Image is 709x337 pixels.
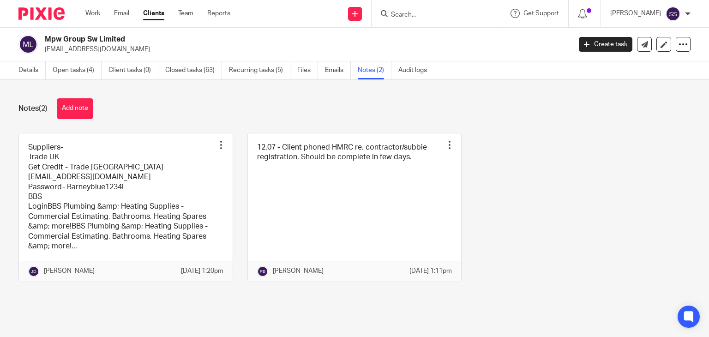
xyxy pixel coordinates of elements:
p: [PERSON_NAME] [44,266,95,276]
a: Team [178,9,193,18]
img: svg%3E [28,266,39,277]
a: Client tasks (0) [108,61,158,79]
img: Pixie [18,7,65,20]
img: svg%3E [257,266,268,277]
p: [EMAIL_ADDRESS][DOMAIN_NAME] [45,45,565,54]
a: Email [114,9,129,18]
img: svg%3E [666,6,680,21]
a: Closed tasks (63) [165,61,222,79]
a: Details [18,61,46,79]
a: Recurring tasks (5) [229,61,290,79]
span: (2) [39,105,48,112]
p: [PERSON_NAME] [273,266,324,276]
span: Get Support [523,10,559,17]
h2: Mpw Group Sw Limited [45,35,461,44]
a: Emails [325,61,351,79]
a: Work [85,9,100,18]
h1: Notes [18,104,48,114]
p: [DATE] 1:11pm [409,266,452,276]
p: [PERSON_NAME] [610,9,661,18]
a: Notes (2) [358,61,391,79]
a: Clients [143,9,164,18]
a: Create task [579,37,632,52]
a: Files [297,61,318,79]
button: Add note [57,98,93,119]
a: Reports [207,9,230,18]
img: svg%3E [18,35,38,54]
a: Open tasks (4) [53,61,102,79]
p: [DATE] 1:20pm [181,266,223,276]
a: Audit logs [398,61,434,79]
input: Search [390,11,473,19]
